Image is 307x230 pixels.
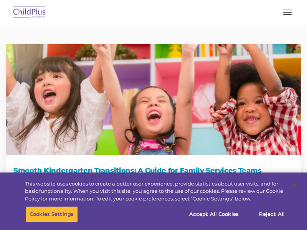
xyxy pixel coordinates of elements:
[12,3,48,21] img: ChildPlus by Procare Solutions
[185,206,243,222] button: Accept All Cookies
[25,206,78,222] button: Cookies Settings
[25,180,286,203] div: This website uses cookies to create a better user experience, provide statistics about user visit...
[286,176,303,193] button: Close
[248,206,296,222] button: Reject All
[13,165,294,176] h1: Smooth Kindergarten Transitions: A Guide for Family Services Teams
